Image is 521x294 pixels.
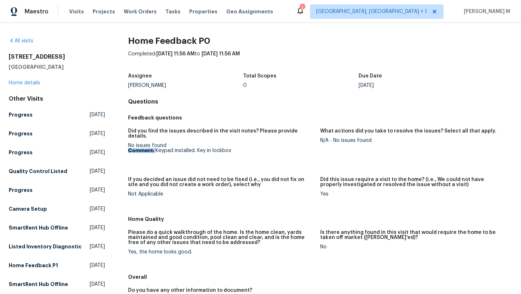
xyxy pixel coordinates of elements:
[128,83,243,88] div: [PERSON_NAME]
[128,37,512,45] h2: Home Feedback P0
[9,108,105,121] a: Progress[DATE]
[9,168,67,175] h5: Quality Control Listed
[90,149,105,156] span: [DATE]
[9,38,33,43] a: All visits
[90,168,105,175] span: [DATE]
[128,215,512,223] h5: Home Quality
[320,138,507,143] div: N/A - No issues found
[90,224,105,231] span: [DATE]
[9,63,105,71] h5: [GEOGRAPHIC_DATA]
[359,73,382,79] h5: Due Date
[9,240,105,253] a: Listed Inventory Diagnostic[DATE]
[90,281,105,288] span: [DATE]
[226,8,273,15] span: Geo Assignments
[9,111,33,118] h5: Progress
[25,8,48,15] span: Maestro
[9,205,47,213] h5: Camera Setup
[128,288,252,293] h5: Do you have any other information to document?
[9,259,105,272] a: Home Feedback P1[DATE]
[9,243,82,250] h5: Listed Inventory Diagnostic
[320,244,507,249] div: No
[128,148,314,153] p: Keypad installed. Key in lockbox
[9,184,105,197] a: Progress[DATE]
[128,73,152,79] h5: Assignee
[9,95,105,102] div: Other Visits
[9,80,40,85] a: Home details
[93,8,115,15] span: Projects
[9,130,33,137] h5: Progress
[90,186,105,194] span: [DATE]
[128,249,314,255] div: Yes, the home looks good.
[320,129,496,134] h5: What actions did you take to resolve the issues? Select all that apply.
[9,224,68,231] h5: SmartRent Hub Offline
[9,127,105,140] a: Progress[DATE]
[316,8,427,15] span: [GEOGRAPHIC_DATA], [GEOGRAPHIC_DATA] + 1
[128,143,314,153] div: No issues found
[320,230,507,240] h5: Is there anything found in this visit that would require the home to be taken off market ([PERSON...
[9,53,105,60] h2: [STREET_ADDRESS]
[300,4,305,12] div: 2
[9,149,33,156] h5: Progress
[461,8,510,15] span: [PERSON_NAME] M
[9,221,105,234] a: SmartRent Hub Offline[DATE]
[69,8,84,15] span: Visits
[9,146,105,159] a: Progress[DATE]
[90,262,105,269] span: [DATE]
[128,114,512,121] h5: Feedback questions
[9,281,68,288] h5: SmartRent Hub Offline
[9,278,105,291] a: SmartRent Hub Offline[DATE]
[128,148,154,153] b: Comment:
[124,8,157,15] span: Work Orders
[90,243,105,250] span: [DATE]
[128,230,314,245] h5: Please do a quick walkthrough of the home. Is the home clean, yards maintained and good condition...
[128,50,512,69] div: Completed: to
[128,98,512,105] h4: Questions
[9,262,58,269] h5: Home Feedback P1
[128,273,512,281] h5: Overall
[128,129,314,139] h5: Did you find the issues described in the visit notes? Please provide details.
[9,186,33,194] h5: Progress
[90,111,105,118] span: [DATE]
[90,205,105,213] span: [DATE]
[9,202,105,215] a: Camera Setup[DATE]
[243,83,359,88] div: 0
[189,8,217,15] span: Properties
[128,192,314,197] div: Not Applicable
[128,177,314,187] h5: If you decided an issue did not need to be fixed (i.e., you did not fix on site and you did not c...
[165,9,181,14] span: Tasks
[90,130,105,137] span: [DATE]
[9,165,105,178] a: Quality Control Listed[DATE]
[359,83,474,88] div: [DATE]
[156,51,195,56] span: [DATE] 11:56 AM
[202,51,240,56] span: [DATE] 11:56 AM
[320,177,507,187] h5: Did this issue require a visit to the home? (i.e., We could not have properly investigated or res...
[243,73,276,79] h5: Total Scopes
[320,192,507,197] div: Yes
